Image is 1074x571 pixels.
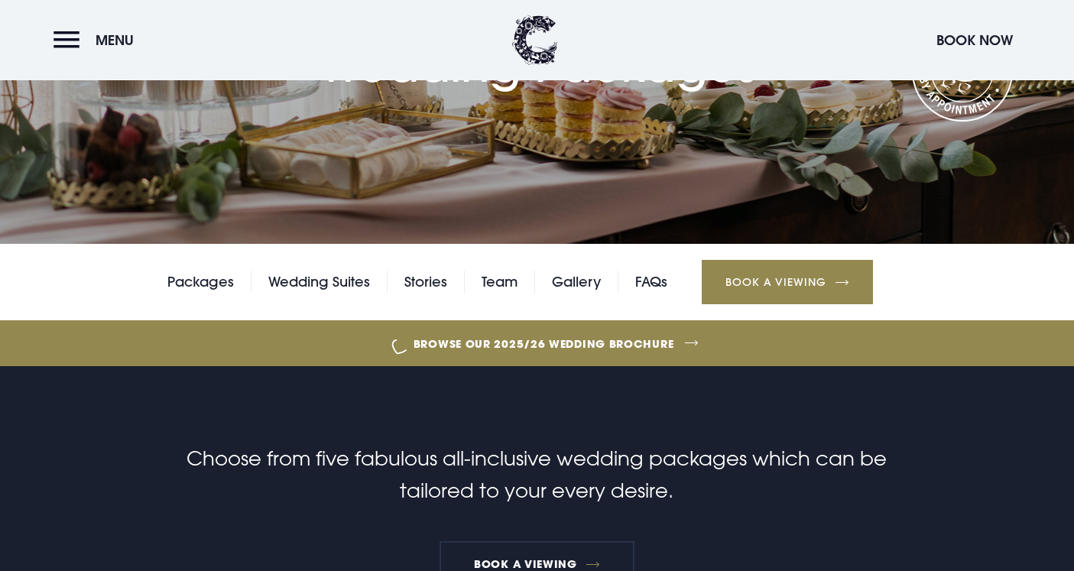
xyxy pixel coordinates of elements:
[167,271,234,294] a: Packages
[552,271,601,294] a: Gallery
[96,31,134,49] span: Menu
[929,24,1020,57] button: Book Now
[268,271,370,294] a: Wedding Suites
[702,260,873,304] a: Book a Viewing
[54,24,141,57] button: Menu
[173,443,900,507] p: Choose from five fabulous all-inclusive wedding packages which can be tailored to your every desire.
[512,15,558,65] img: Clandeboye Lodge
[404,271,447,294] a: Stories
[482,271,518,294] a: Team
[635,271,667,294] a: FAQs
